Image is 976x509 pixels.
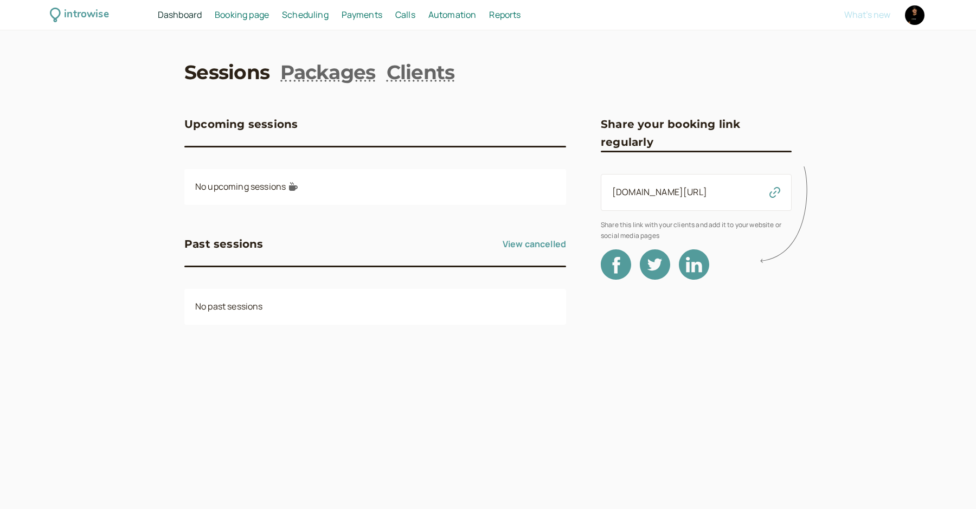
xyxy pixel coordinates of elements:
[184,59,269,86] a: Sessions
[215,9,269,21] span: Booking page
[184,289,566,325] div: No past sessions
[184,169,566,205] div: No upcoming sessions
[428,9,477,21] span: Automation
[184,235,264,253] h3: Past sessions
[844,10,890,20] button: What's new
[395,8,415,22] a: Calls
[428,8,477,22] a: Automation
[280,59,375,86] a: Packages
[215,8,269,22] a: Booking page
[601,220,792,241] span: Share this link with your clients and add it to your website or social media pages
[489,8,521,22] a: Reports
[903,4,926,27] a: Account
[395,9,415,21] span: Calls
[489,9,521,21] span: Reports
[922,457,976,509] iframe: Chat Widget
[158,9,202,21] span: Dashboard
[387,59,455,86] a: Clients
[503,235,566,253] a: View cancelled
[282,8,329,22] a: Scheduling
[601,115,792,151] h3: Share your booking link regularly
[342,9,382,21] span: Payments
[158,8,202,22] a: Dashboard
[50,7,109,23] a: introwise
[612,186,707,198] a: [DOMAIN_NAME][URL]
[844,9,890,21] span: What's new
[282,9,329,21] span: Scheduling
[184,115,298,133] h3: Upcoming sessions
[64,7,108,23] div: introwise
[342,8,382,22] a: Payments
